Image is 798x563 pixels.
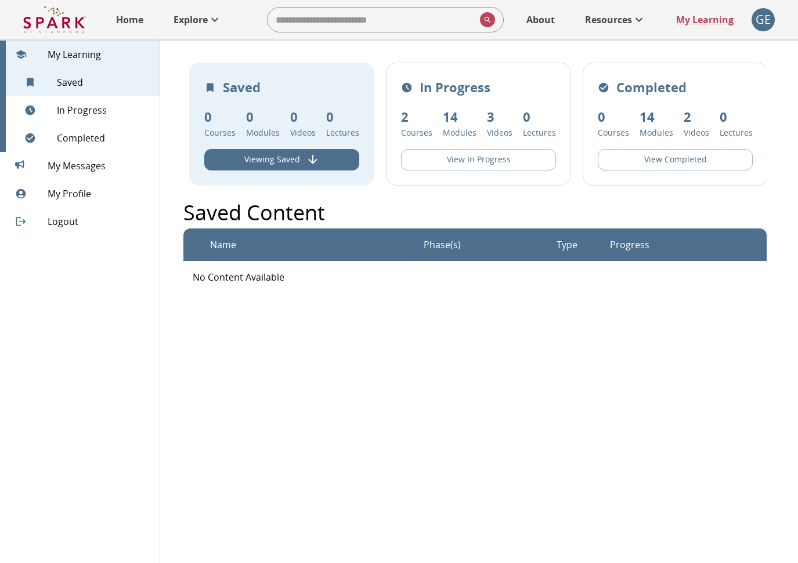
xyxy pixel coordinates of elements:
[204,149,359,170] button: View Saved
[48,215,150,228] span: Logout
[720,107,753,126] p: 0
[204,107,236,126] p: 0
[443,107,476,126] p: 14
[557,238,577,252] p: Type
[290,107,316,126] p: 0
[401,149,556,170] button: View In Progress
[57,75,150,89] span: Saved
[48,159,150,173] span: My Messages
[475,8,495,32] button: search
[720,126,753,139] p: Lectures
[752,8,775,31] div: GE
[401,107,432,126] p: 2
[610,238,649,252] p: Progress
[223,78,261,97] p: Saved
[246,107,280,126] p: 0
[752,8,775,31] button: account of current user
[174,13,208,27] p: Explore
[183,197,325,228] p: Saved Content
[487,107,512,126] p: 3
[6,208,160,235] div: Logout
[598,149,753,170] button: View Completed
[6,180,160,208] div: My Profile
[676,13,734,27] p: My Learning
[420,78,490,97] p: In Progress
[443,126,476,139] p: Modules
[523,107,556,126] p: 0
[684,126,709,139] p: Videos
[640,107,673,126] p: 14
[290,126,316,139] p: Videos
[246,126,280,139] p: Modules
[57,103,150,117] span: In Progress
[424,238,461,252] p: Phase(s)
[168,7,228,32] a: Explore
[48,48,150,61] span: My Learning
[401,126,432,139] p: Courses
[598,107,629,126] p: 0
[110,7,149,32] a: Home
[116,13,143,27] p: Home
[48,187,150,201] span: My Profile
[521,7,561,32] a: About
[579,7,652,32] a: Resources
[526,13,555,27] p: About
[598,126,629,139] p: Courses
[684,107,709,126] p: 2
[57,131,150,145] span: Completed
[523,126,556,139] p: Lectures
[670,7,740,32] a: My Learning
[23,6,86,34] img: Logo of SPARK at Stanford
[616,78,687,97] p: Completed
[6,152,160,180] div: My Messages
[585,13,632,27] p: Resources
[326,126,359,139] p: Lectures
[210,238,236,252] p: Name
[640,126,673,139] p: Modules
[204,126,236,139] p: Courses
[193,270,757,284] p: No Content Available
[326,107,359,126] p: 0
[487,126,512,139] p: Videos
